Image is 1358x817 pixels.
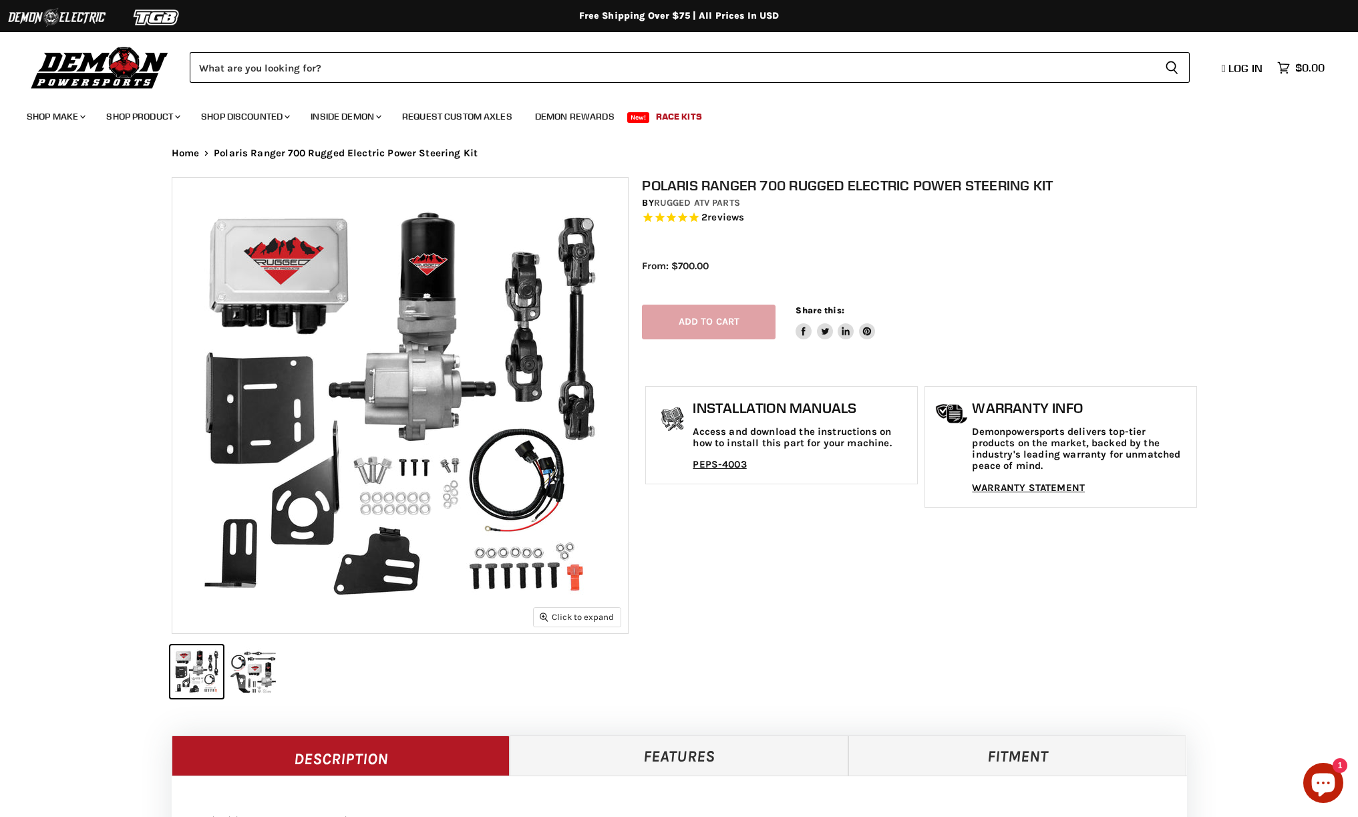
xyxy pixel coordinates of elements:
[627,112,650,123] span: New!
[17,98,1321,130] ul: Main menu
[17,103,94,130] a: Shop Make
[190,52,1154,83] input: Search
[1295,61,1325,74] span: $0.00
[191,103,298,130] a: Shop Discounted
[170,645,223,698] button: IMAGE thumbnail
[172,736,510,776] a: Description
[972,482,1085,494] a: WARRANTY STATEMENT
[534,608,621,626] button: Click to expand
[172,148,200,159] a: Home
[701,211,744,223] span: 2 reviews
[693,426,910,450] p: Access and download the instructions on how to install this part for your machine.
[654,197,740,208] a: Rugged ATV Parts
[796,305,875,340] aside: Share this:
[172,178,628,633] img: IMAGE
[693,400,910,416] h1: Installation Manuals
[1216,62,1270,74] a: Log in
[107,5,207,30] img: TGB Logo 2
[972,426,1190,472] p: Demonpowersports delivers top-tier products on the market, backed by the industry's leading warra...
[540,612,614,622] span: Click to expand
[301,103,389,130] a: Inside Demon
[848,736,1187,776] a: Fitment
[510,736,848,776] a: Features
[227,645,280,698] button: IMAGE thumbnail
[796,305,844,315] span: Share this:
[1299,763,1347,806] inbox-online-store-chat: Shopify online store chat
[214,148,478,159] span: Polaris Ranger 700 Rugged Electric Power Steering Kit
[7,5,107,30] img: Demon Electric Logo 2
[646,103,712,130] a: Race Kits
[96,103,188,130] a: Shop Product
[656,403,689,437] img: install_manual-icon.png
[145,10,1214,22] div: Free Shipping Over $75 | All Prices In USD
[525,103,625,130] a: Demon Rewards
[642,177,1200,194] h1: Polaris Ranger 700 Rugged Electric Power Steering Kit
[145,148,1214,159] nav: Breadcrumbs
[1154,52,1190,83] button: Search
[707,211,744,223] span: reviews
[642,260,709,272] span: From: $700.00
[972,400,1190,416] h1: Warranty Info
[27,43,173,91] img: Demon Powersports
[642,196,1200,210] div: by
[642,211,1200,225] span: Rated 5.0 out of 5 stars 2 reviews
[935,403,969,424] img: warranty-icon.png
[1228,61,1262,75] span: Log in
[190,52,1190,83] form: Product
[392,103,522,130] a: Request Custom Axles
[1270,58,1331,77] a: $0.00
[693,458,746,470] a: PEPS-4003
